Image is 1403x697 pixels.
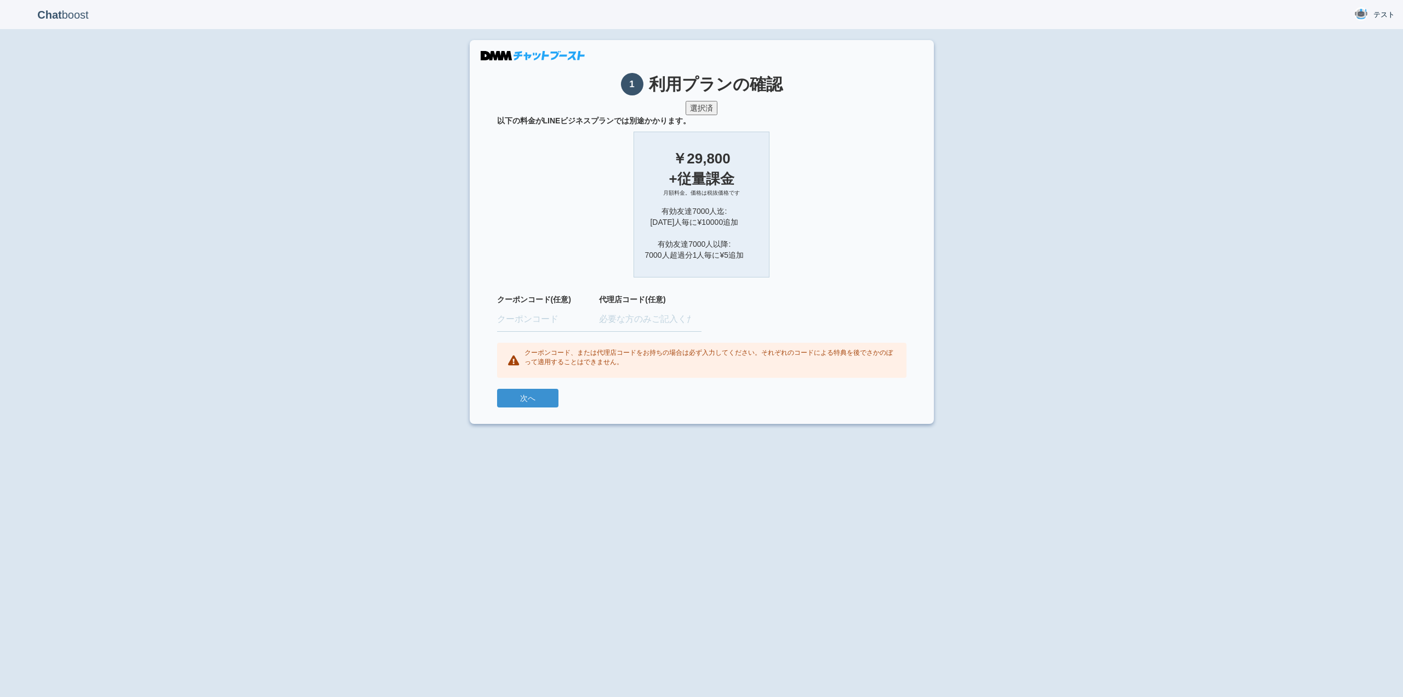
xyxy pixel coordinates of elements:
[497,115,906,126] span: 以下の料金がLINEビジネスプランでは別途かかります。
[1354,7,1368,21] img: User Image
[497,308,600,332] input: クーポンコード
[497,73,906,95] h1: 利用プランの確認
[524,348,896,367] p: クーポンコード、または代理店コードをお持ちの場合は必ず入力してください。それぞれのコードによる特典を後でさかのぼって適用することはできません。
[621,73,643,95] span: 1
[497,389,558,407] button: 次へ
[686,101,717,115] button: 選択済
[645,149,758,189] div: ￥29,800 +従量課金
[1373,9,1395,20] span: テスト
[599,294,701,305] label: 代理店コード(任意)
[645,189,758,206] div: 月額料金。価格は税抜価格です
[37,9,61,21] b: Chat
[599,308,701,332] input: 必要な方のみご記入ください
[645,206,758,260] div: 有効友達7000人迄: [DATE]人毎に¥10000追加 有効友達7000人以降: 7000人超過分1人毎に¥5追加
[8,1,118,29] p: boost
[481,51,585,60] img: DMMチャットブースト
[497,294,600,305] label: クーポンコード(任意)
